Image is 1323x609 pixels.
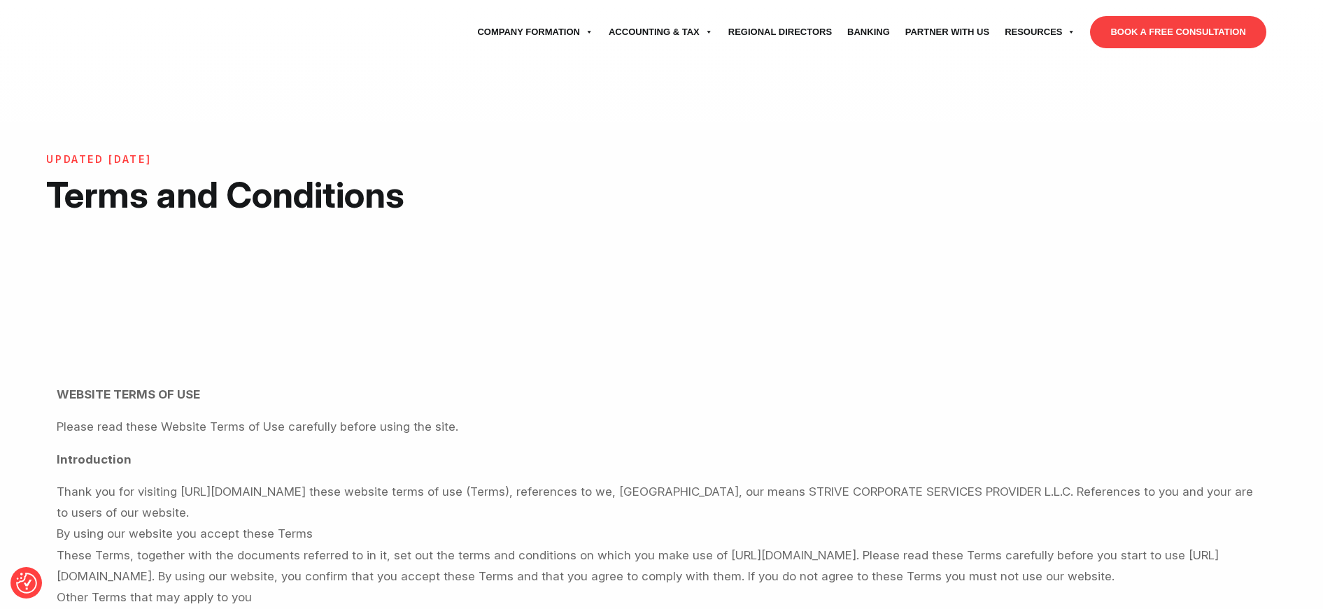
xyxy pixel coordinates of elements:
[16,573,37,594] button: Consent Preferences
[16,573,37,594] img: Revisit consent button
[898,13,997,52] a: Partner with Us
[46,173,575,217] h1: Terms and Conditions
[469,13,601,52] a: Company Formation
[57,416,1266,437] p: Please read these Website Terms of Use carefully before using the site.
[997,13,1083,52] a: Resources
[601,13,721,52] a: Accounting & Tax
[721,13,840,52] a: Regional Directors
[57,15,162,50] img: svg+xml;nitro-empty-id=MTU4OjExNQ==-1;base64,PHN2ZyB2aWV3Qm94PSIwIDAgNzU4IDI1MSIgd2lkdGg9Ijc1OCIg...
[840,13,898,52] a: Banking
[46,154,575,166] h6: UPDATED [DATE]
[57,387,200,401] strong: WEBSITE TERMS OF USE
[1090,16,1266,48] a: BOOK A FREE CONSULTATION
[57,452,132,466] strong: Introduction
